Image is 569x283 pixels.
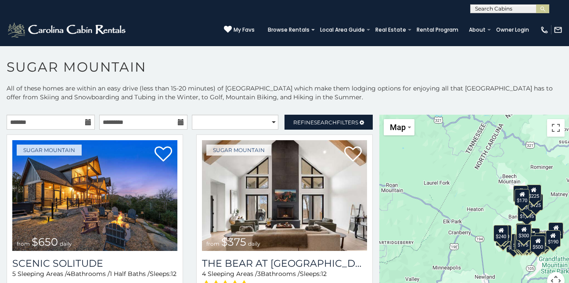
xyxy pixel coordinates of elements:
[412,24,463,36] a: Rental Program
[513,185,528,202] div: $240
[526,185,541,201] div: $225
[546,230,561,247] div: $190
[371,24,411,36] a: Real Estate
[516,224,531,241] div: $300
[535,233,550,250] div: $195
[390,123,406,132] span: Map
[465,24,490,36] a: About
[548,222,563,239] div: $155
[321,270,327,278] span: 12
[17,240,30,247] span: from
[202,270,206,278] span: 4
[540,25,549,34] img: phone-regular-white.png
[202,140,367,251] img: The Bear At Sugar Mountain
[316,24,369,36] a: Local Area Guide
[17,145,82,156] a: Sugar Mountain
[547,119,565,137] button: Toggle fullscreen view
[224,25,255,34] a: My Favs
[155,145,172,164] a: Add to favorites
[492,24,533,36] a: Owner Login
[528,194,543,210] div: $125
[110,270,150,278] span: 1 Half Baths /
[293,119,358,126] span: Refine Filters
[516,223,531,240] div: $190
[202,140,367,251] a: The Bear At Sugar Mountain from $375 daily
[12,270,16,278] span: 5
[525,228,540,245] div: $200
[263,24,314,36] a: Browse Rentals
[12,140,177,251] img: Scenic Solitude
[314,119,337,126] span: Search
[518,205,536,221] div: $1,095
[12,140,177,251] a: Scenic Solitude from $650 daily
[257,270,261,278] span: 3
[530,236,545,252] div: $500
[515,189,529,206] div: $170
[202,258,367,269] a: The Bear At [GEOGRAPHIC_DATA]
[202,258,367,269] h3: The Bear At Sugar Mountain
[248,240,260,247] span: daily
[344,145,362,164] a: Add to favorites
[234,26,255,34] span: My Favs
[171,270,176,278] span: 12
[67,270,71,278] span: 4
[514,234,529,251] div: $155
[554,25,562,34] img: mail-regular-white.png
[32,236,58,248] span: $650
[206,240,220,247] span: from
[515,233,530,250] div: $175
[7,21,128,39] img: White-1-2.png
[221,236,246,248] span: $375
[284,115,373,130] a: RefineSearchFilters
[493,225,508,242] div: $240
[206,145,271,156] a: Sugar Mountain
[384,119,414,135] button: Change map style
[12,258,177,269] a: Scenic Solitude
[60,240,72,247] span: daily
